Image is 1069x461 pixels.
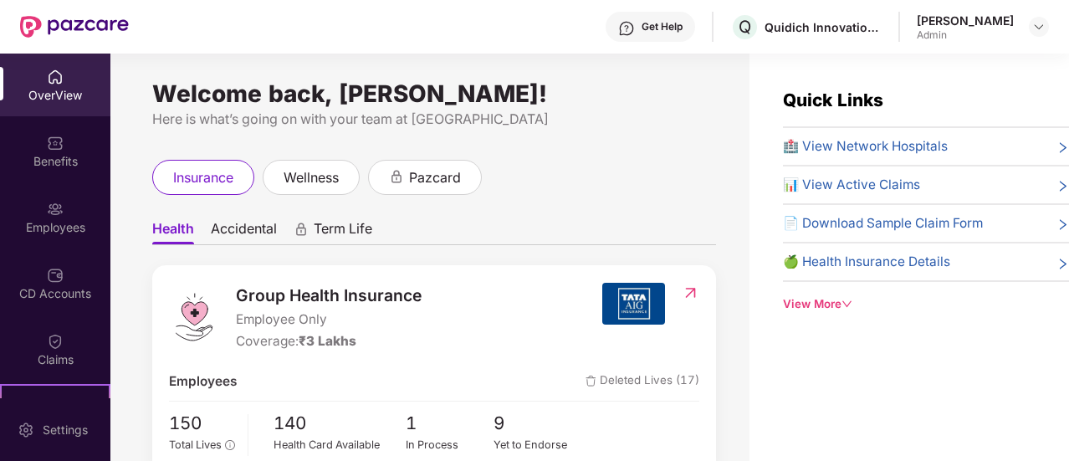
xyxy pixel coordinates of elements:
div: Coverage: [236,331,422,351]
div: Welcome back, [PERSON_NAME]! [152,87,716,100]
img: svg+xml;base64,PHN2ZyBpZD0iU2V0dGluZy0yMHgyMCIgeG1sbnM9Imh0dHA6Ly93d3cudzMub3JnLzIwMDAvc3ZnIiB3aW... [18,422,34,438]
span: right [1056,178,1069,195]
span: Quick Links [783,90,883,110]
img: deleteIcon [586,376,596,387]
span: Employee Only [236,310,422,330]
img: svg+xml;base64,PHN2ZyBpZD0iSGVscC0zMngzMiIgeG1sbnM9Imh0dHA6Ly93d3cudzMub3JnLzIwMDAvc3ZnIiB3aWR0aD... [618,20,635,37]
div: animation [389,169,404,184]
span: right [1056,140,1069,156]
div: Yet to Endorse [494,437,582,453]
span: 🏥 View Network Hospitals [783,136,948,156]
span: down [841,299,852,310]
span: Term Life [314,220,372,244]
span: info-circle [225,440,234,449]
span: 9 [494,410,582,438]
img: svg+xml;base64,PHN2ZyBpZD0iQ2xhaW0iIHhtbG5zPSJodHRwOi8vd3d3LnczLm9yZy8yMDAwL3N2ZyIgd2lkdGg9IjIwIi... [47,333,64,350]
div: Quidich Innovation Labs Private Limited [765,19,882,35]
span: Accidental [211,220,277,244]
span: Q [739,17,751,37]
div: Settings [38,422,93,438]
img: RedirectIcon [682,284,699,301]
span: right [1056,217,1069,233]
div: Here is what’s going on with your team at [GEOGRAPHIC_DATA] [152,109,716,130]
span: 140 [274,410,406,438]
span: right [1056,255,1069,272]
div: [PERSON_NAME] [917,13,1014,28]
img: svg+xml;base64,PHN2ZyBpZD0iQ0RfQWNjb3VudHMiIGRhdGEtbmFtZT0iQ0QgQWNjb3VudHMiIHhtbG5zPSJodHRwOi8vd3... [47,267,64,284]
span: Total Lives [169,438,222,451]
span: 📄 Download Sample Claim Form [783,213,983,233]
div: In Process [406,437,494,453]
img: New Pazcare Logo [20,16,129,38]
img: insurerIcon [602,283,665,325]
img: svg+xml;base64,PHN2ZyBpZD0iRHJvcGRvd24tMzJ4MzIiIHhtbG5zPSJodHRwOi8vd3d3LnczLm9yZy8yMDAwL3N2ZyIgd2... [1032,20,1046,33]
div: animation [294,222,309,237]
img: svg+xml;base64,PHN2ZyBpZD0iSG9tZSIgeG1sbnM9Imh0dHA6Ly93d3cudzMub3JnLzIwMDAvc3ZnIiB3aWR0aD0iMjAiIG... [47,69,64,85]
span: Group Health Insurance [236,283,422,308]
img: logo [169,292,219,342]
span: 150 [169,410,235,438]
span: 🍏 Health Insurance Details [783,252,950,272]
span: 1 [406,410,494,438]
span: pazcard [409,167,461,188]
div: Get Help [642,20,683,33]
div: View More [783,295,1069,313]
div: Health Card Available [274,437,406,453]
div: Admin [917,28,1014,42]
span: insurance [173,167,233,188]
span: wellness [284,167,339,188]
span: ₹3 Lakhs [299,333,356,349]
span: Health [152,220,194,244]
span: Employees [169,371,237,392]
img: svg+xml;base64,PHN2ZyBpZD0iQmVuZWZpdHMiIHhtbG5zPSJodHRwOi8vd3d3LnczLm9yZy8yMDAwL3N2ZyIgd2lkdGg9Ij... [47,135,64,151]
span: 📊 View Active Claims [783,175,920,195]
span: Deleted Lives (17) [586,371,699,392]
img: svg+xml;base64,PHN2ZyBpZD0iRW1wbG95ZWVzIiB4bWxucz0iaHR0cDovL3d3dy53My5vcmcvMjAwMC9zdmciIHdpZHRoPS... [47,201,64,218]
